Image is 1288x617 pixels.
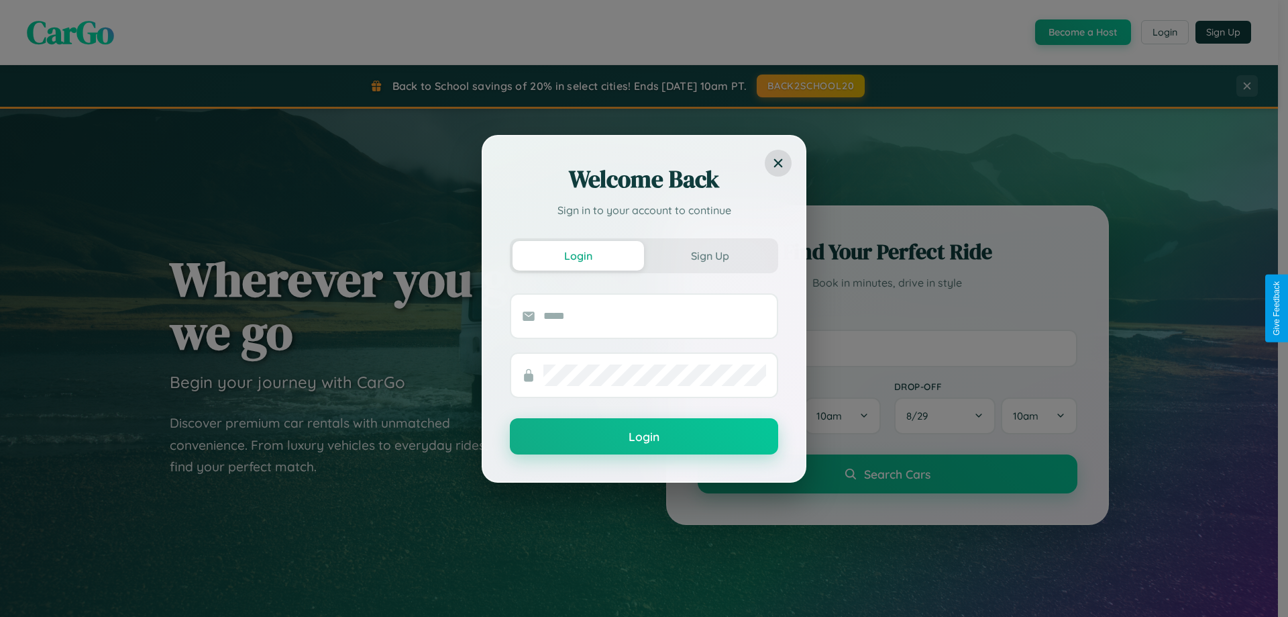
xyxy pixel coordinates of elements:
[513,241,644,271] button: Login
[510,202,778,218] p: Sign in to your account to continue
[510,163,778,195] h2: Welcome Back
[644,241,775,271] button: Sign Up
[1272,281,1281,336] div: Give Feedback
[510,418,778,455] button: Login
